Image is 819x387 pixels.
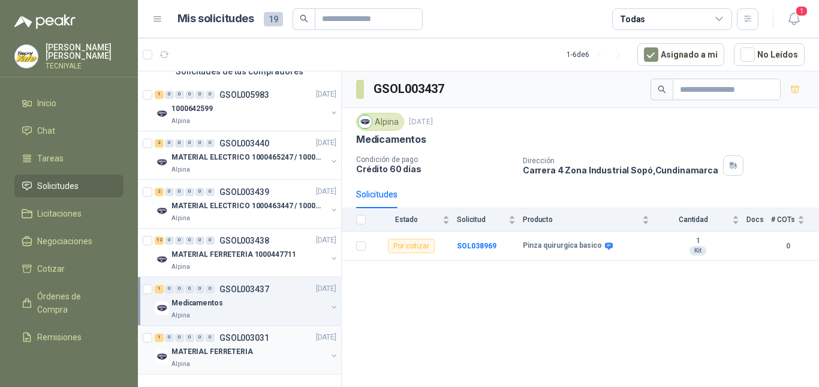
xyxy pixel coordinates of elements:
h3: GSOL003437 [374,80,446,98]
img: Company Logo [155,301,169,316]
span: 1 [795,5,808,17]
div: 0 [165,188,174,196]
span: Cotizar [37,262,65,275]
div: Solicitudes [356,188,398,201]
div: 0 [195,236,204,245]
div: 0 [206,334,215,342]
a: Órdenes de Compra [14,285,124,321]
div: 0 [206,188,215,196]
div: 0 [175,188,184,196]
span: Órdenes de Compra [37,290,112,316]
p: [DATE] [316,186,336,197]
div: 2 [155,188,164,196]
p: Dirección [523,157,718,165]
img: Company Logo [155,350,169,364]
div: Solicitudes de tus compradores [138,60,341,83]
div: Todas [620,13,645,26]
p: [DATE] [316,283,336,295]
div: 1 [155,285,164,293]
p: GSOL003437 [219,285,269,293]
a: 1 0 0 0 0 0 GSOL005983[DATE] Company Logo1000642599Alpina [155,88,339,126]
img: Company Logo [359,115,372,128]
div: 0 [195,91,204,99]
span: Solicitud [457,215,506,224]
p: GSOL003440 [219,139,269,148]
img: Company Logo [155,155,169,170]
div: 0 [185,139,194,148]
div: 2 [155,139,164,148]
th: # COTs [771,208,819,232]
a: Chat [14,119,124,142]
a: Solicitudes [14,175,124,197]
div: 0 [175,139,184,148]
p: MATERIAL FERRETERIA [171,346,253,358]
span: Tareas [37,152,64,165]
div: 0 [165,285,174,293]
p: [DATE] [316,235,336,246]
h1: Mis solicitudes [177,10,254,28]
img: Company Logo [155,253,169,267]
p: Alpina [171,165,190,175]
img: Company Logo [155,107,169,121]
a: 2 0 0 0 0 0 GSOL003440[DATE] Company LogoMATERIAL ELECTRICO 1000465247 / 1000466995Alpina [155,136,339,175]
div: 0 [185,334,194,342]
div: Por cotizar [388,239,435,253]
div: 0 [185,236,194,245]
b: 0 [771,241,805,252]
span: Solicitudes [37,179,79,193]
div: 1 [155,91,164,99]
span: Estado [373,215,440,224]
a: 2 0 0 0 0 0 GSOL003439[DATE] Company LogoMATERIAL ELECTRICO 1000463447 / 1000465800Alpina [155,185,339,223]
span: Producto [523,215,640,224]
div: Kit [689,246,706,256]
a: 12 0 0 0 0 0 GSOL003438[DATE] Company LogoMATERIAL FERRETERIA 1000447711Alpina [155,233,339,272]
p: Alpina [171,262,190,272]
p: [DATE] [316,137,336,149]
div: 0 [206,236,215,245]
div: 0 [165,334,174,342]
p: Medicamentos [356,133,426,146]
p: Alpina [171,359,190,369]
div: 0 [185,91,194,99]
div: 0 [206,285,215,293]
p: Crédito 60 días [356,164,513,174]
p: Condición de pago [356,155,513,164]
div: 12 [155,236,164,245]
th: Estado [373,208,457,232]
p: [DATE] [316,89,336,100]
a: Cotizar [14,257,124,280]
div: 0 [185,188,194,196]
div: 1 [155,334,164,342]
div: 1 - 6 de 6 [567,45,628,64]
p: Carrera 4 Zona Industrial Sopó , Cundinamarca [523,165,718,175]
p: [PERSON_NAME] [PERSON_NAME] [46,43,124,60]
span: 19 [264,12,283,26]
p: MATERIAL ELECTRICO 1000465247 / 1000466995 [171,152,321,163]
a: SOL038969 [457,242,496,250]
p: 1000642599 [171,103,213,115]
th: Cantidad [657,208,746,232]
span: search [300,14,308,23]
div: 0 [175,236,184,245]
p: MATERIAL ELECTRICO 1000463447 / 1000465800 [171,200,321,212]
span: Chat [37,124,55,137]
div: 0 [195,188,204,196]
p: [DATE] [316,332,336,343]
p: GSOL005983 [219,91,269,99]
span: Licitaciones [37,207,82,220]
span: Cantidad [657,215,730,224]
div: 0 [175,91,184,99]
button: 1 [783,8,805,30]
p: GSOL003438 [219,236,269,245]
th: Producto [523,208,657,232]
div: 0 [195,139,204,148]
th: Solicitud [457,208,523,232]
a: Negociaciones [14,230,124,253]
button: Asignado a mi [637,43,724,66]
button: No Leídos [734,43,805,66]
a: 1 0 0 0 0 0 GSOL003437[DATE] Company LogoMedicamentosAlpina [155,282,339,320]
div: 0 [165,139,174,148]
p: GSOL003031 [219,334,269,342]
span: Inicio [37,97,56,110]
